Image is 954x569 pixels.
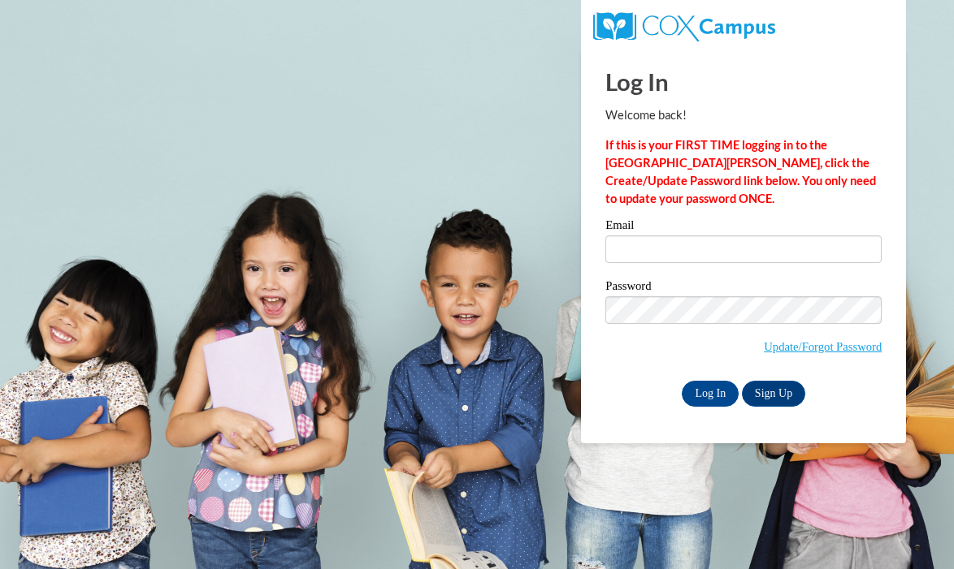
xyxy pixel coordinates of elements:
[605,138,876,205] strong: If this is your FIRST TIME logging in to the [GEOGRAPHIC_DATA][PERSON_NAME], click the Create/Upd...
[764,340,882,353] a: Update/Forgot Password
[605,219,882,235] label: Email
[605,65,882,98] h1: Log In
[605,280,882,296] label: Password
[682,381,739,407] input: Log In
[605,106,882,124] p: Welcome back!
[593,12,774,41] img: COX Campus
[593,19,774,32] a: COX Campus
[742,381,805,407] a: Sign Up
